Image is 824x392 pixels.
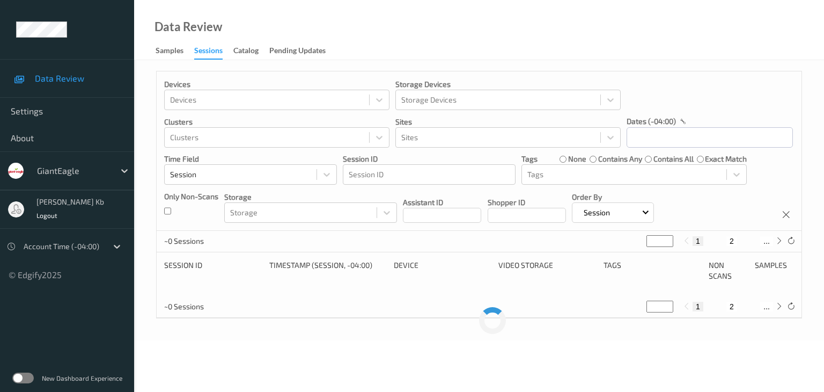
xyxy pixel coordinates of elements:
div: Video Storage [498,260,596,281]
p: Time Field [164,154,337,164]
div: Pending Updates [269,45,326,59]
label: none [568,154,586,164]
div: Timestamp (Session, -04:00) [269,260,386,281]
div: Samples [755,260,794,281]
a: Sessions [194,43,233,60]
div: Tags [604,260,701,281]
label: exact match [705,154,747,164]
p: Order By [572,192,654,202]
a: Samples [156,43,194,59]
button: 1 [693,302,703,311]
a: Pending Updates [269,43,336,59]
p: Devices [164,79,389,90]
button: 2 [726,302,737,311]
p: Storage [224,192,397,202]
div: Session ID [164,260,262,281]
button: ... [760,302,773,311]
p: ~0 Sessions [164,236,245,246]
button: 1 [693,236,703,246]
p: Session ID [343,154,516,164]
p: Only Non-Scans [164,191,218,202]
div: Non Scans [709,260,748,281]
p: Session [580,207,614,218]
div: Device [394,260,491,281]
button: 2 [726,236,737,246]
label: contains any [598,154,642,164]
div: Samples [156,45,183,59]
label: contains all [653,154,694,164]
p: Sites [395,117,621,127]
p: Tags [521,154,538,164]
div: Catalog [233,45,259,59]
p: Assistant ID [403,197,481,208]
p: Shopper ID [488,197,566,208]
p: ~0 Sessions [164,301,245,312]
button: ... [760,236,773,246]
a: Catalog [233,43,269,59]
p: dates (-04:00) [627,116,676,127]
p: Storage Devices [395,79,621,90]
div: Sessions [194,45,223,60]
p: Clusters [164,117,389,127]
div: Data Review [154,21,222,32]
